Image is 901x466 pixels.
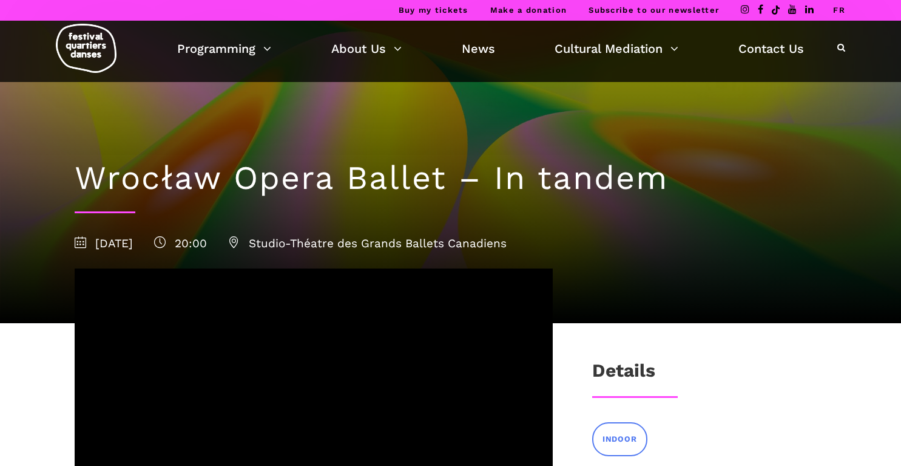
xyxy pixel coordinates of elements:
[592,360,655,390] h3: Details
[399,5,468,15] a: Buy my tickets
[75,159,827,198] h1: Wrocław Opera Ballet – In tandem
[833,5,845,15] a: FR
[738,38,804,59] a: Contact Us
[592,422,647,456] a: INDOOR
[490,5,567,15] a: Make a donation
[56,24,116,73] img: logo-fqd-med
[462,38,495,59] a: News
[154,236,207,250] span: 20:00
[228,236,507,250] span: Studio-Théatre des Grands Ballets Canadiens
[75,236,133,250] span: [DATE]
[555,38,678,59] a: Cultural Mediation
[602,433,637,446] span: INDOOR
[331,38,402,59] a: About Us
[589,5,719,15] a: Subscribe to our newsletter
[177,38,271,59] a: Programming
